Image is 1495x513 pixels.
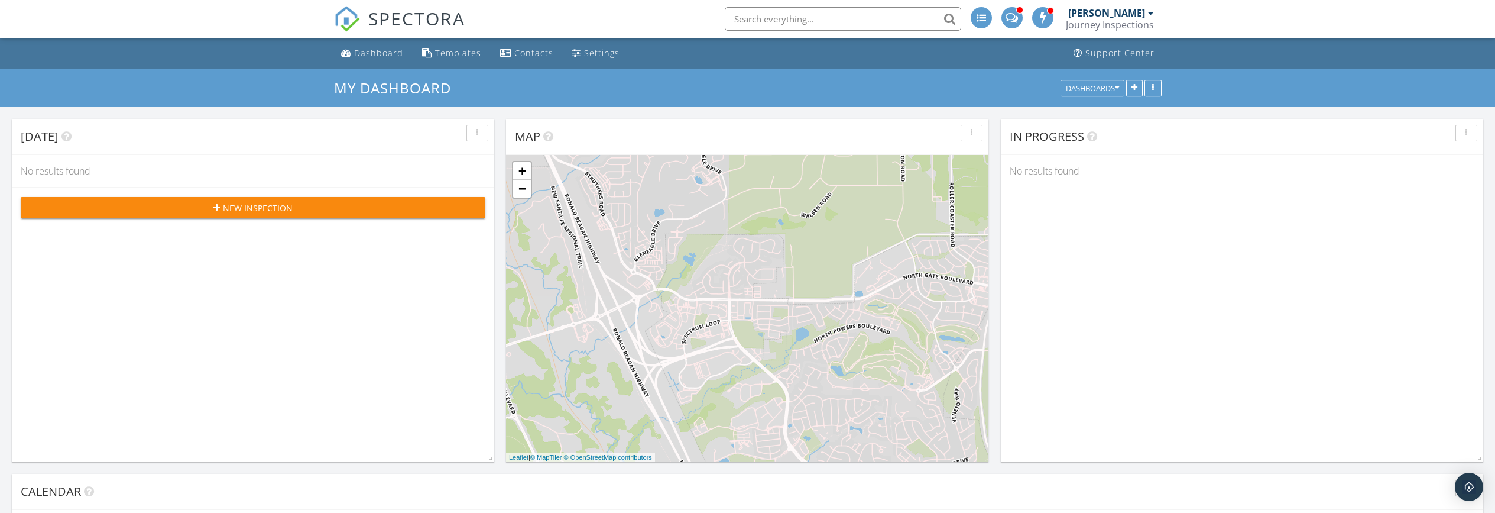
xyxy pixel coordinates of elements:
[1085,47,1155,59] div: Support Center
[567,43,624,64] a: Settings
[21,197,485,218] button: New Inspection
[515,128,540,144] span: Map
[495,43,558,64] a: Contacts
[417,43,486,64] a: Templates
[336,43,408,64] a: Dashboard
[334,16,465,41] a: SPECTORA
[1066,19,1154,31] div: Journey Inspections
[564,454,652,461] a: © OpenStreetMap contributors
[1455,473,1483,501] div: Open Intercom Messenger
[334,78,461,98] a: My Dashboard
[530,454,562,461] a: © MapTiler
[21,128,59,144] span: [DATE]
[1010,128,1084,144] span: In Progress
[21,483,81,499] span: Calendar
[1066,84,1119,92] div: Dashboards
[1061,80,1124,96] button: Dashboards
[513,180,531,198] a: Zoom out
[368,6,465,31] span: SPECTORA
[1001,155,1483,187] div: No results found
[514,47,553,59] div: Contacts
[509,454,528,461] a: Leaflet
[334,6,360,32] img: The Best Home Inspection Software - Spectora
[584,47,620,59] div: Settings
[12,155,494,187] div: No results found
[725,7,961,31] input: Search everything...
[513,162,531,180] a: Zoom in
[1068,7,1145,19] div: [PERSON_NAME]
[506,453,655,463] div: |
[354,47,403,59] div: Dashboard
[1069,43,1159,64] a: Support Center
[223,202,293,214] span: New Inspection
[435,47,481,59] div: Templates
